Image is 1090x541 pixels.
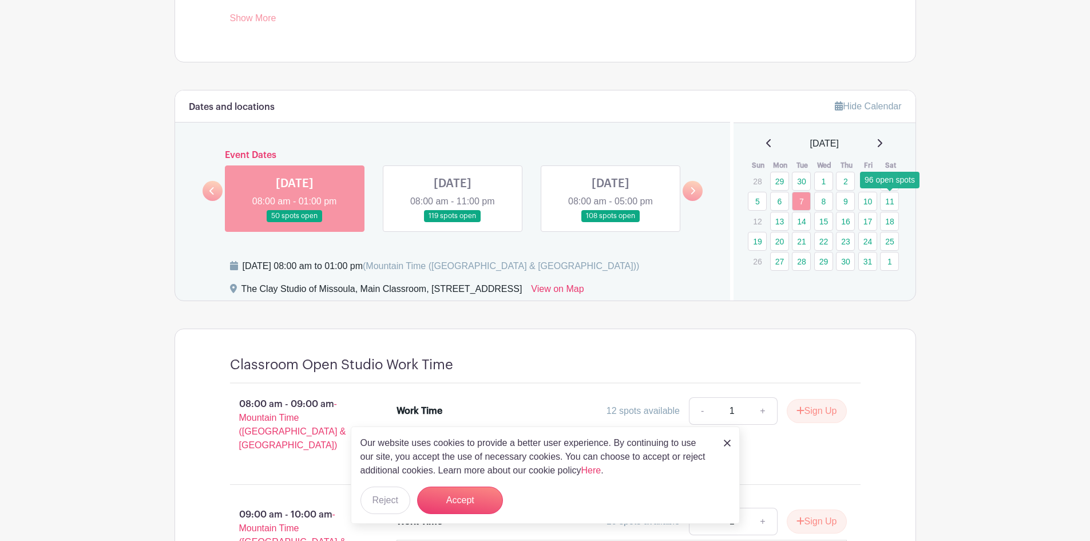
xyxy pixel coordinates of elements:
[748,232,767,251] a: 19
[531,282,584,301] a: View on Map
[607,404,680,418] div: 12 spots available
[417,487,503,514] button: Accept
[770,232,789,251] a: 20
[792,212,811,231] a: 14
[858,192,877,211] a: 10
[858,212,877,231] a: 17
[212,393,379,457] p: 08:00 am - 09:00 am
[814,252,833,271] a: 29
[230,357,453,373] h4: Classroom Open Studio Work Time
[748,212,767,230] p: 12
[792,192,811,211] a: 7
[835,160,858,171] th: Thu
[791,160,814,171] th: Tue
[241,282,522,301] div: The Clay Studio of Missoula, Main Classroom, [STREET_ADDRESS]
[748,252,767,270] p: 26
[581,465,601,475] a: Here
[836,192,855,211] a: 9
[748,508,777,535] a: +
[748,192,767,211] a: 5
[748,397,777,425] a: +
[814,212,833,231] a: 15
[836,232,855,251] a: 23
[880,232,899,251] a: 25
[770,192,789,211] a: 6
[880,252,899,271] a: 1
[770,252,789,271] a: 27
[787,510,847,534] button: Sign Up
[770,160,792,171] th: Mon
[189,102,275,113] h6: Dates and locations
[360,436,712,477] p: Our website uses cookies to provide a better user experience. By continuing to use our site, you ...
[230,13,276,27] a: Show More
[748,172,767,190] p: 28
[770,172,789,191] a: 29
[835,101,901,111] a: Hide Calendar
[836,172,855,191] a: 2
[836,212,855,231] a: 16
[397,404,442,418] div: Work Time
[858,172,877,190] p: 3
[858,252,877,271] a: 31
[223,150,683,161] h6: Event Dates
[880,212,899,231] a: 18
[792,172,811,191] a: 30
[724,440,731,447] img: close_button-5f87c8562297e5c2d7936805f587ecaba9071eb48480494691a3f1689db116b3.svg
[836,252,855,271] a: 30
[814,192,833,211] a: 8
[689,397,715,425] a: -
[858,160,880,171] th: Fri
[792,232,811,251] a: 21
[814,172,833,191] a: 1
[860,172,919,188] div: 96 open spots
[814,232,833,251] a: 22
[858,232,877,251] a: 24
[810,137,839,151] span: [DATE]
[814,160,836,171] th: Wed
[880,192,899,211] a: 11
[243,259,640,273] div: [DATE] 08:00 am to 01:00 pm
[363,261,639,271] span: (Mountain Time ([GEOGRAPHIC_DATA] & [GEOGRAPHIC_DATA]))
[787,399,847,423] button: Sign Up
[879,160,902,171] th: Sat
[360,487,410,514] button: Reject
[770,212,789,231] a: 13
[792,252,811,271] a: 28
[747,160,770,171] th: Sun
